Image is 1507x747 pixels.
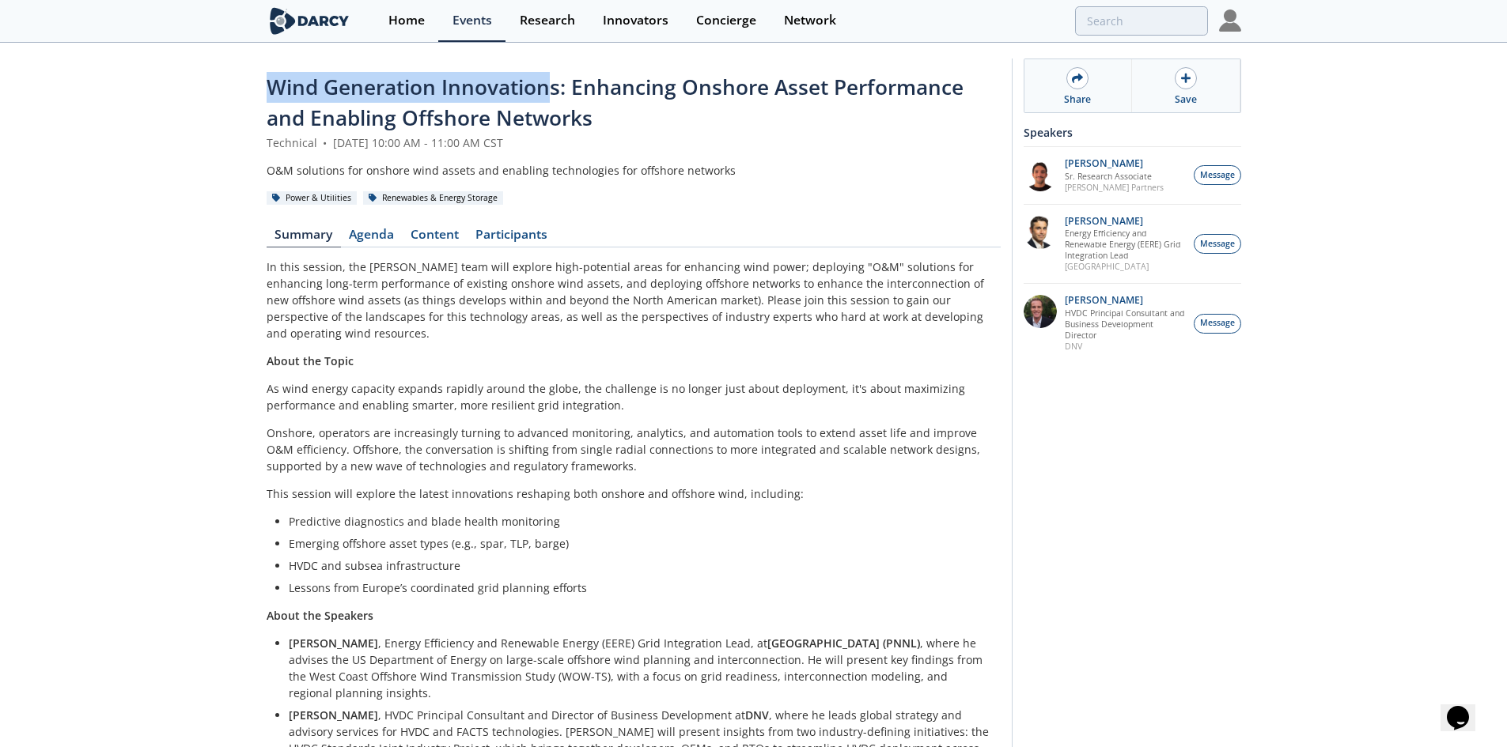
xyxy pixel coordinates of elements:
strong: DNV [745,707,769,722]
p: Energy Efficiency and Renewable Energy (EERE) Grid Integration Lead [1065,228,1185,261]
li: Lessons from Europe’s coordinated grid planning efforts [289,579,990,596]
a: Content [403,228,468,247]
div: Innovators [603,14,668,27]
div: Events [452,14,492,27]
p: [PERSON_NAME] [1065,158,1164,169]
p: [PERSON_NAME] Partners [1065,182,1164,193]
input: Advanced Search [1075,6,1208,36]
p: Onshore, operators are increasingly turning to advanced monitoring, analytics, and automation too... [267,424,1001,474]
li: Emerging offshore asset types (e.g., spar, TLP, barge) [289,535,990,552]
div: Speakers [1024,119,1241,146]
p: [GEOGRAPHIC_DATA] [1065,261,1185,272]
p: [PERSON_NAME] [1065,216,1185,227]
div: Renewables & Energy Storage [363,191,504,206]
iframe: chat widget [1441,684,1491,731]
strong: [GEOGRAPHIC_DATA] (PNNL) [767,636,920,651]
div: Share [1064,92,1091,107]
div: Power & Utilities [267,191,358,206]
img: 76c95a87-c68e-4104-8137-f842964b9bbb [1024,216,1057,249]
p: [PERSON_NAME] [1065,295,1185,306]
span: • [320,135,330,150]
div: Network [784,14,836,27]
strong: [PERSON_NAME] [289,636,378,651]
strong: About the Speakers [267,608,373,623]
img: a7c90837-2c3a-4a26-86b5-b32fe3f4a414 [1024,295,1057,328]
strong: [PERSON_NAME] [289,707,378,722]
img: logo-wide.svg [267,7,353,35]
p: HVDC Principal Consultant and Business Development Director [1065,307,1185,341]
p: Sr. Research Associate [1065,171,1164,182]
div: Technical [DATE] 10:00 AM - 11:00 AM CST [267,134,1001,151]
p: In this session, the [PERSON_NAME] team will explore high-potential areas for enhancing wind powe... [267,258,1001,341]
div: Home [388,14,425,27]
li: , Energy Efficiency and Renewable Energy (EERE) Grid Integration Lead, at , where he advises the ... [289,635,990,701]
li: Predictive diagnostics and blade health monitoring [289,513,990,530]
img: 26c34c91-05b5-44cd-9eb8-fbe8adb38672 [1024,158,1057,191]
p: DNV [1065,341,1185,352]
a: Participants [468,228,556,247]
li: HVDC and subsea infrastructure [289,557,990,574]
div: Concierge [696,14,756,27]
span: Wind Generation Innovations: Enhancing Onshore Asset Performance and Enabling Offshore Networks [267,73,964,132]
span: Message [1200,317,1235,330]
img: Profile [1219,9,1241,32]
span: Message [1200,169,1235,182]
div: Save [1175,92,1197,107]
button: Message [1194,234,1241,254]
button: Message [1194,165,1241,185]
button: Message [1194,314,1241,334]
a: Summary [267,228,341,247]
p: This session will explore the latest innovations reshaping both onshore and offshore wind, includ... [267,485,1001,502]
div: Research [520,14,575,27]
p: As wind energy capacity expands rapidly around the globe, the challenge is no longer just about d... [267,380,1001,413]
a: Agenda [341,228,403,247]
span: Message [1200,238,1235,251]
div: O&M solutions for onshore wind assets and enabling technologies for offshore networks [267,162,1001,179]
strong: About the Topic [267,353,354,368]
